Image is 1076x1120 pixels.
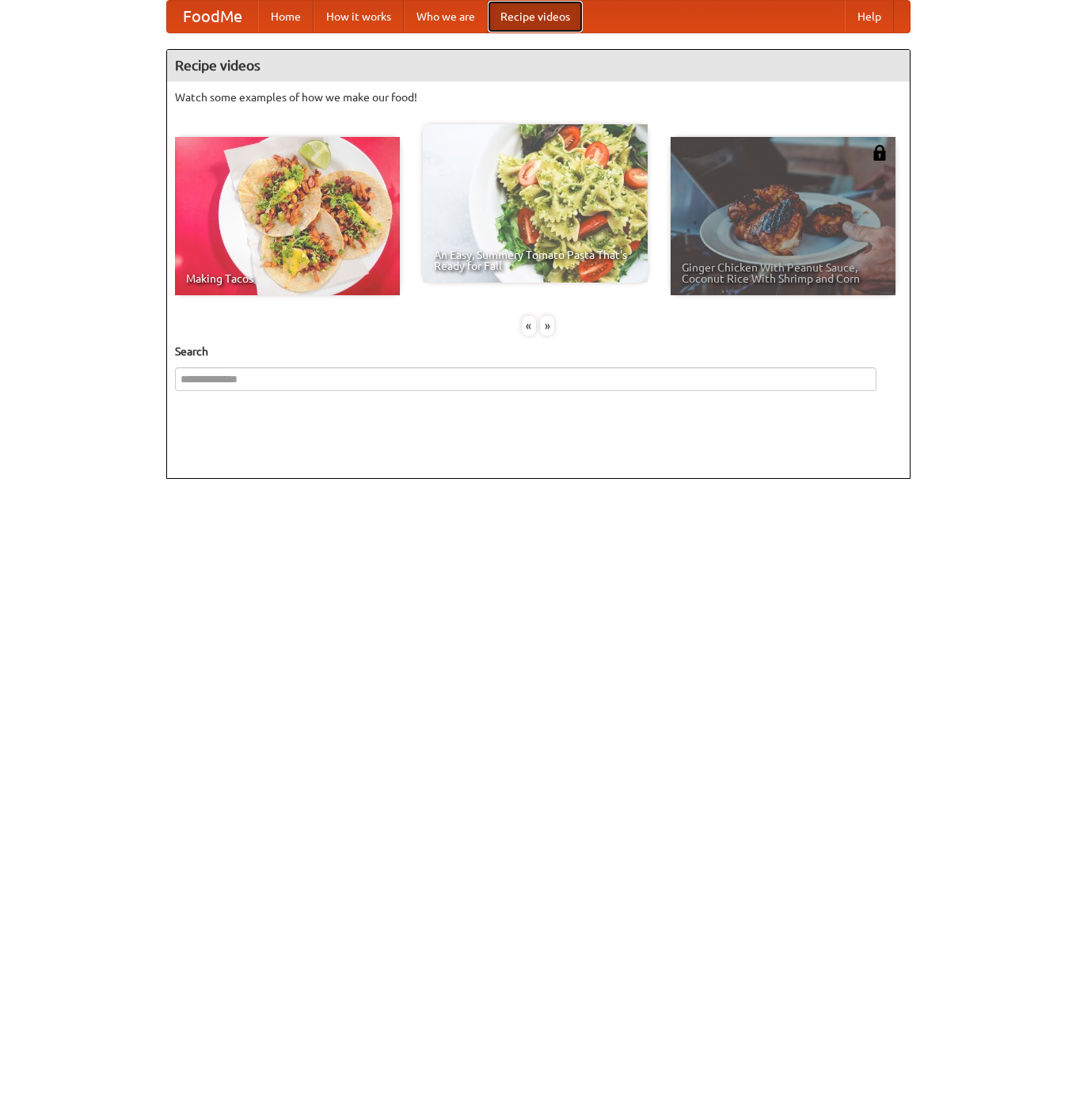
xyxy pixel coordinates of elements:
a: Home [258,1,314,32]
a: Recipe videos [488,1,583,32]
a: Help [845,1,894,32]
a: FoodMe [167,1,258,32]
h4: Recipe videos [167,50,910,82]
p: Watch some examples of how we make our food! [175,89,902,105]
div: » [540,316,554,336]
a: An Easy, Summery Tomato Pasta That's Ready for Fall [423,124,648,283]
a: Who we are [404,1,488,32]
div: « [522,316,536,336]
a: Making Tacos [175,137,400,295]
span: Making Tacos [186,273,389,284]
a: How it works [314,1,404,32]
img: 483408.png [872,145,888,161]
span: An Easy, Summery Tomato Pasta That's Ready for Fall [434,249,637,271]
h5: Search [175,344,902,359]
